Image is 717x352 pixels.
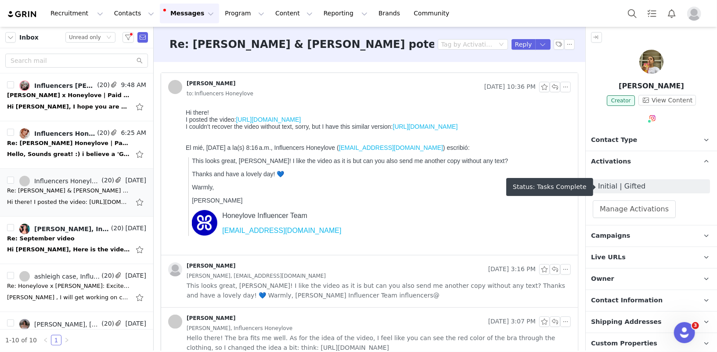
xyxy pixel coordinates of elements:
li: Previous Page [40,335,51,345]
div: Tag by Activation [441,40,493,49]
li: 1-10 of 10 [5,335,37,345]
div: Influencers [PERSON_NAME], [PERSON_NAME] [34,82,95,89]
p: This looks great, [PERSON_NAME]! I like the video as it is but can you also send me another copy ... [10,52,385,59]
a: [PERSON_NAME] [168,80,236,94]
button: Contacts [109,4,159,23]
span: (20) [95,128,110,138]
img: placeholder-profile.jpg [687,7,701,21]
a: 1 [51,335,61,345]
a: Tasks [642,4,662,23]
span: Campaigns [591,231,630,241]
div: ashleigh case, Influencers Honeylove [34,273,100,280]
span: [DATE] 3:07 PM [488,316,536,327]
a: [URL][DOMAIN_NAME] [54,11,119,18]
div: Unread only [69,33,101,42]
span: Activations [591,157,631,167]
div: Re: Honeylove & Fernanda potential paid collaboration [7,186,130,195]
span: Initial | Gifted [598,181,705,192]
p: [PERSON_NAME] [586,81,717,91]
span: Contact Information [591,296,663,305]
div: Hi there! [4,4,385,32]
img: fe7d5f9c-dbd2-4858-8a78-62e92e87db6e.jpg [19,80,30,91]
a: [EMAIL_ADDRESS][DOMAIN_NAME] [40,121,159,129]
span: Creator [607,95,635,106]
span: [DATE] 10:36 PM [484,82,536,92]
div: [PERSON_NAME] [DATE] 10:36 PMto:Influencers Honeylove [161,73,578,105]
i: icon: down [106,35,112,41]
i: icon: search [137,58,143,64]
img: grin logo [7,10,38,18]
div: Re: Sarah x Honeylove | Paid opportunity [7,139,130,148]
a: [EMAIL_ADDRESS][DOMAIN_NAME] [157,39,261,46]
div: Hi Diana, I hope you are well I wonder if you are able to help me. On GRIN it is showing that we ... [7,102,130,111]
div: Re: Honeylove x Ashleigh: Excited to Keep Creating Together This Q2! [7,282,130,290]
p: Thanks and have a lovely day! 💙 [10,65,385,72]
div: Re: September video [7,234,75,243]
span: (20) [100,176,114,185]
button: Reporting [318,4,373,23]
div: Influencers Honeylove [34,178,100,185]
img: 11220d8e-eddc-4ee1-9a01-e21536b5aa1d.jpg [19,224,30,234]
span: Owner [591,274,614,284]
button: Messages [160,4,219,23]
div: Holly x Honeylove | Paid Partnership Opportunity [7,91,130,100]
button: View Content [638,95,696,105]
span: Inbox [19,33,39,42]
div: [PERSON_NAME] [187,315,236,322]
a: Influencers Honeylove [19,128,95,139]
a: Brands [373,4,408,23]
span: This looks great, [PERSON_NAME]! I like the video as it is but can you also send me another copy ... [187,281,571,300]
a: [PERSON_NAME] [168,315,236,329]
a: ashleigh case, Influencers Honeylove [19,271,100,282]
div: I couldn't recover the video without text, sorry, but I have this similar version: [4,18,385,25]
img: Fernanda Toscano [639,50,663,74]
button: Reply [512,39,536,50]
img: placeholder-profile.jpg [168,262,182,276]
input: Search mail [5,54,148,68]
img: ebddf677-5afd-4588-af1e-de8af46b2012.jpg [19,319,30,330]
span: 3 [692,322,699,329]
h3: Re: [PERSON_NAME] & [PERSON_NAME] potential paid collaboration [169,36,574,52]
div: [PERSON_NAME], [PERSON_NAME], Influencers [PERSON_NAME], [PERSON_NAME]'[PERSON_NAME], [PERSON_NAME] [34,321,100,328]
a: [URL][DOMAIN_NAME] [211,18,276,25]
a: Influencers Honeylove [19,176,100,186]
button: Notifications [662,4,681,23]
div: [PERSON_NAME], Influencers [PERSON_NAME], [PERSON_NAME] [34,225,109,232]
img: 00cd7a42-4596-4ac7-97bd-7b3ce2e22d38.jpg [19,128,30,139]
i: icon: down [499,42,504,48]
div: Hi there! I posted the video: https://www.instagram.com/p/DPHaKKNj4-Q/ I couldn't recover the vid... [7,198,130,207]
a: Community [409,4,459,23]
span: Shipping Addresses [591,317,662,327]
button: Profile [682,7,710,21]
span: (20) [100,271,114,280]
span: Contact Type [591,135,637,145]
span: [PERSON_NAME], [EMAIL_ADDRESS][DOMAIN_NAME] [187,271,326,281]
div: [PERSON_NAME] [187,262,236,269]
span: Custom Properties [591,339,657,348]
div: Influencers Honeylove [34,130,95,137]
button: Search [623,4,642,23]
span: Send Email [137,32,148,43]
span: (20) [100,319,114,328]
div: Status: Tasks Complete [513,183,587,191]
iframe: Intercom live chat [674,322,695,343]
button: Program [220,4,270,23]
p: [PERSON_NAME] [10,91,385,98]
div: I posted the video: [4,11,385,18]
button: Manage Activations [593,200,676,218]
li: Next Page [61,335,72,345]
li: 1 [51,335,61,345]
div: [PERSON_NAME] [DATE] 3:16 PM[PERSON_NAME], [EMAIL_ADDRESS][DOMAIN_NAME] This looks great, [PERSON... [161,255,578,307]
img: instagram.svg [649,115,656,122]
p: Warmly, [10,78,385,85]
div: Hello, Sounds great! :) i believe a 'GRWM' video format will work best too for our dedicated reel... [7,150,130,159]
a: Influencers [PERSON_NAME], [PERSON_NAME] [19,80,95,91]
i: icon: right [64,337,69,343]
div: [PERSON_NAME] [187,80,236,87]
a: [PERSON_NAME] [168,262,236,276]
div: Hi Diana, Here is the video for next month. If everything is ready to go. I can schedule it for t... [7,245,130,254]
span: [PERSON_NAME], Influencers Honeylove [187,323,292,333]
button: Content [270,4,318,23]
span: Live URLs [591,253,626,262]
